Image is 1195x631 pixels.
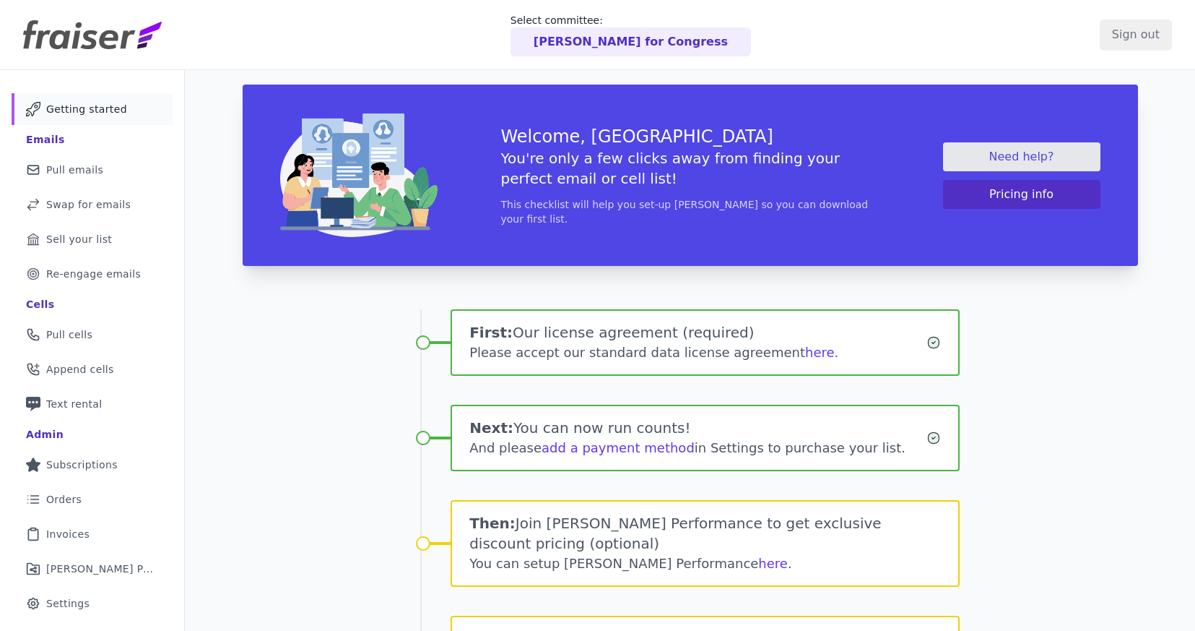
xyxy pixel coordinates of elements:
[12,319,173,351] a: Pull cells
[469,418,926,438] h1: You can now run counts!
[758,556,788,571] a: here
[12,353,173,385] a: Append cells
[469,438,926,458] div: And please in Settings to purchase your list.
[469,419,513,437] span: Next:
[510,13,751,56] a: Select committee: [PERSON_NAME] for Congress
[510,13,751,27] p: Select committee:
[46,327,92,342] span: Pull cells
[23,20,162,49] img: Fraiser Logo
[46,562,155,576] span: [PERSON_NAME] Performance
[46,397,103,411] span: Text rental
[46,232,112,246] span: Sell your list
[26,427,64,442] div: Admin
[542,440,695,455] a: add a payment method
[534,33,728,51] p: [PERSON_NAME] for Congress
[469,515,516,532] span: Then:
[26,132,65,147] div: Emails
[46,267,141,281] span: Re-engage emails
[46,102,127,116] span: Getting started
[12,588,173,619] a: Settings
[12,449,173,481] a: Subscriptions
[12,154,173,186] a: Pull emails
[46,458,118,472] span: Subscriptions
[943,142,1100,171] a: Need help?
[501,125,879,148] h3: Welcome, [GEOGRAPHIC_DATA]
[943,180,1100,209] button: Pricing info
[12,518,173,550] a: Invoices
[469,554,941,574] div: You can setup [PERSON_NAME] Performance .
[280,113,438,237] img: img
[12,93,173,125] a: Getting started
[12,553,173,585] a: [PERSON_NAME] Performance
[501,148,879,189] h5: You're only a few clicks away from finding your perfect email or cell list!
[12,189,173,220] a: Swap for emails
[46,163,103,177] span: Pull emails
[469,324,513,341] span: First:
[46,527,90,541] span: Invoices
[46,596,90,611] span: Settings
[501,197,879,226] p: This checklist will help you set-up [PERSON_NAME] so you can download your first list.
[1100,20,1172,50] input: Sign out
[469,322,926,343] h1: Our license agreement (required)
[469,513,941,554] h1: Join [PERSON_NAME] Performance to get exclusive discount pricing (optional)
[12,388,173,420] a: Text rental
[46,362,114,377] span: Append cells
[469,343,926,363] div: Please accept our standard data license agreement
[26,297,54,312] div: Cells
[46,492,82,507] span: Orders
[12,258,173,290] a: Re-engage emails
[12,484,173,515] a: Orders
[12,223,173,255] a: Sell your list
[46,197,131,212] span: Swap for emails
